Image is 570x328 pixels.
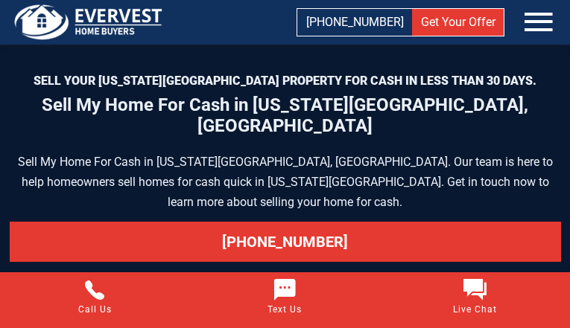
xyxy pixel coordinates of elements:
h1: Sell My Home For Cash in [US_STATE][GEOGRAPHIC_DATA], [GEOGRAPHIC_DATA] [10,95,561,136]
span: [PHONE_NUMBER] [306,15,404,29]
a: [PHONE_NUMBER] [10,222,561,262]
span: Call Us [4,305,186,314]
p: Sell My Home For Cash in [US_STATE][GEOGRAPHIC_DATA], [GEOGRAPHIC_DATA]. Our team is here to help... [10,152,561,213]
a: Get Your Offer [412,9,504,36]
a: Text Us [190,272,380,321]
p: Sell your [US_STATE][GEOGRAPHIC_DATA] property for cash in less than 30 days. [10,74,561,88]
span: [PHONE_NUMBER] [222,233,348,251]
span: Text Us [194,305,376,314]
a: Live Chat [380,272,570,321]
span: Live Chat [384,305,566,314]
img: logo.png [10,4,168,41]
a: [PHONE_NUMBER] [297,9,412,36]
